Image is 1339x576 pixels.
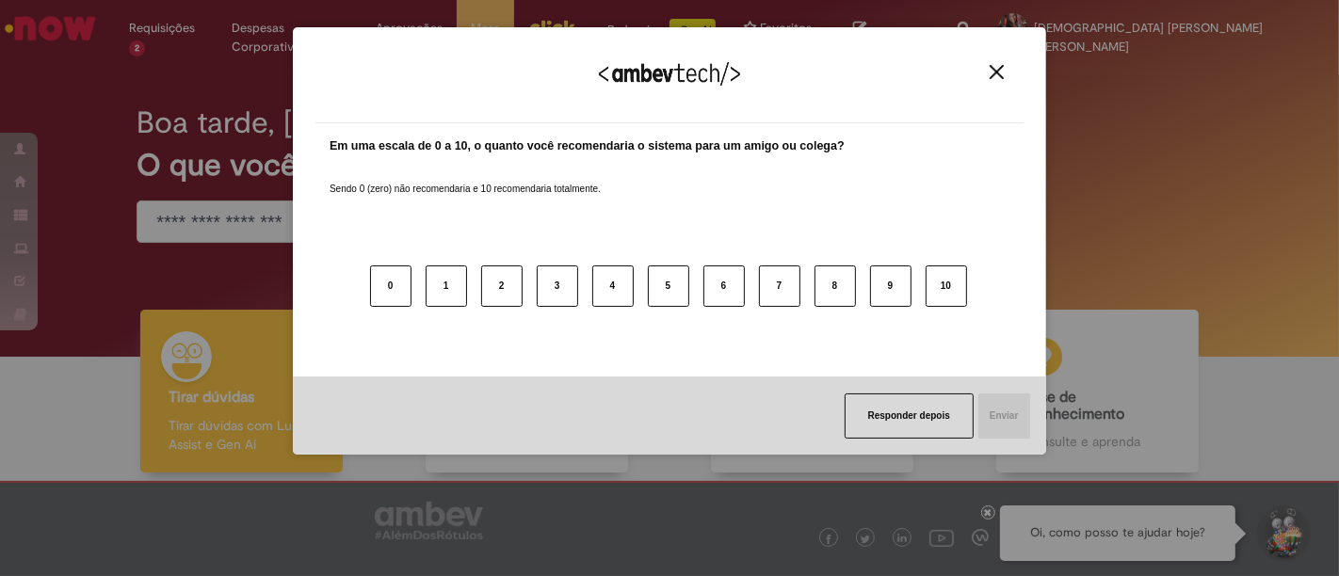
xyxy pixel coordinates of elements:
button: 2 [481,265,523,307]
label: Sendo 0 (zero) não recomendaria e 10 recomendaria totalmente. [330,160,601,196]
button: 7 [759,265,800,307]
label: Em uma escala de 0 a 10, o quanto você recomendaria o sistema para um amigo ou colega? [330,137,845,155]
button: 8 [815,265,856,307]
button: 1 [426,265,467,307]
button: 4 [592,265,634,307]
img: Logo Ambevtech [599,62,740,86]
button: 0 [370,265,411,307]
button: 6 [703,265,745,307]
img: Close [990,65,1004,79]
button: 5 [648,265,689,307]
button: 3 [537,265,578,307]
button: 10 [926,265,967,307]
button: Responder depois [845,393,974,439]
button: Close [984,64,1009,80]
button: 9 [870,265,911,307]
